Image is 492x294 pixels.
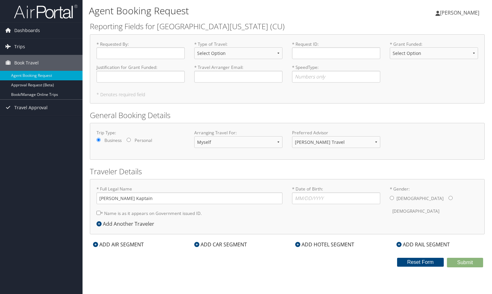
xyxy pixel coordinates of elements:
[135,137,152,144] label: Personal
[390,47,478,59] select: * Grant Funded:
[14,39,25,55] span: Trips
[449,196,453,200] input: * Gender:[DEMOGRAPHIC_DATA][DEMOGRAPHIC_DATA]
[90,21,485,32] h2: Reporting Fields for [GEOGRAPHIC_DATA][US_STATE] (CU)
[292,192,380,204] input: * Date of Birth:
[14,4,77,19] img: airportal-logo.png
[194,130,283,136] label: Arranging Travel For:
[194,41,283,64] label: * Type of Travel :
[89,4,353,17] h1: Agent Booking Request
[396,192,443,204] label: [DEMOGRAPHIC_DATA]
[96,92,478,97] h5: * Denotes required field
[390,186,478,217] label: * Gender:
[397,258,444,267] button: Reset Form
[96,130,185,136] label: Trip Type:
[292,241,357,248] div: ADD HOTEL SEGMENT
[191,241,250,248] div: ADD CAR SEGMENT
[292,47,380,59] input: * Request ID:
[96,207,202,219] label: * Name is as it appears on Government issued ID.
[96,192,283,204] input: * Full Legal Name
[392,205,439,217] label: [DEMOGRAPHIC_DATA]
[292,186,380,204] label: * Date of Birth:
[14,100,48,116] span: Travel Approval
[292,64,380,82] label: * SpeedType :
[90,110,485,121] h2: General Booking Details
[96,186,283,204] label: * Full Legal Name
[104,137,122,144] label: Business
[393,241,453,248] div: ADD RAIL SEGMENT
[435,3,486,22] a: [PERSON_NAME]
[292,41,380,59] label: * Request ID :
[96,71,185,83] input: Justification for Grant Funded:
[90,166,485,177] h2: Traveler Details
[440,9,479,16] span: [PERSON_NAME]
[292,130,380,136] label: Preferred Advisor
[96,64,185,82] label: Justification for Grant Funded :
[447,258,483,267] button: Submit
[96,47,185,59] input: * Requested By:
[194,64,283,82] label: * Travel Arranger Email :
[390,41,478,64] label: * Grant Funded :
[292,71,380,83] input: * SpeedType:
[90,241,147,248] div: ADD AIR SEGMENT
[194,71,283,83] input: * Travel Arranger Email:
[96,41,185,59] label: * Requested By :
[14,23,40,38] span: Dashboards
[14,55,39,71] span: Book Travel
[96,211,101,215] input: * Name is as it appears on Government issued ID.
[194,47,283,59] select: * Type of Travel:
[96,220,157,228] div: Add Another Traveler
[390,196,394,200] input: * Gender:[DEMOGRAPHIC_DATA][DEMOGRAPHIC_DATA]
